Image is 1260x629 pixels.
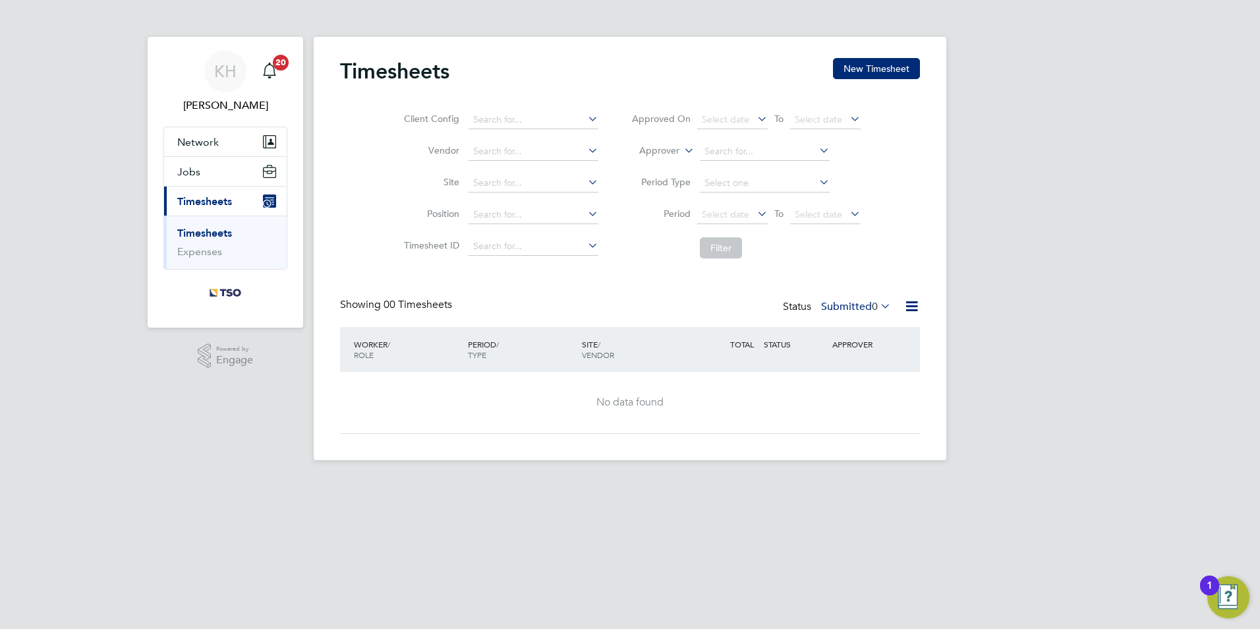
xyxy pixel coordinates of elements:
[177,136,219,148] span: Network
[354,349,374,360] span: ROLE
[1207,576,1249,618] button: Open Resource Center, 1 new notification
[730,339,754,349] span: TOTAL
[384,298,452,311] span: 00 Timesheets
[177,165,200,178] span: Jobs
[598,339,600,349] span: /
[256,50,283,92] a: 20
[770,205,787,222] span: To
[164,216,287,269] div: Timesheets
[829,332,898,356] div: APPROVER
[631,113,691,125] label: Approved On
[700,237,742,258] button: Filter
[340,58,449,84] h2: Timesheets
[700,174,830,193] input: Select one
[340,298,455,312] div: Showing
[1207,585,1213,603] div: 1
[469,174,598,193] input: Search for...
[400,176,459,188] label: Site
[273,55,289,71] span: 20
[164,187,287,216] button: Timesheets
[351,332,465,367] div: WORKER
[872,300,878,313] span: 0
[400,208,459,220] label: Position
[353,396,907,409] div: No data found
[164,127,287,156] button: Network
[177,245,222,258] a: Expenses
[795,208,842,220] span: Select date
[214,63,237,80] span: KH
[216,355,253,366] span: Engage
[164,157,287,186] button: Jobs
[582,349,614,360] span: VENDOR
[216,344,253,355] span: Powered by
[468,349,486,360] span: TYPE
[770,110,787,127] span: To
[469,111,598,129] input: Search for...
[760,332,829,356] div: STATUS
[631,176,691,188] label: Period Type
[198,344,254,369] a: Powered byEngage
[163,98,287,113] span: Katie Hutchinson
[821,300,891,313] label: Submitted
[496,339,499,349] span: /
[400,239,459,251] label: Timesheet ID
[400,113,459,125] label: Client Config
[400,144,459,156] label: Vendor
[833,58,920,79] button: New Timesheet
[163,50,287,113] a: KH[PERSON_NAME]
[177,227,232,239] a: Timesheets
[579,332,693,367] div: SITE
[148,37,303,328] nav: Main navigation
[387,339,390,349] span: /
[469,237,598,256] input: Search for...
[702,113,749,125] span: Select date
[783,298,894,316] div: Status
[795,113,842,125] span: Select date
[700,142,830,161] input: Search for...
[202,283,248,304] img: tso-uk-logo-retina.png
[177,195,232,208] span: Timesheets
[465,332,579,367] div: PERIOD
[620,144,679,158] label: Approver
[163,283,287,304] a: Go to home page
[469,206,598,224] input: Search for...
[631,208,691,220] label: Period
[469,142,598,161] input: Search for...
[702,208,749,220] span: Select date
